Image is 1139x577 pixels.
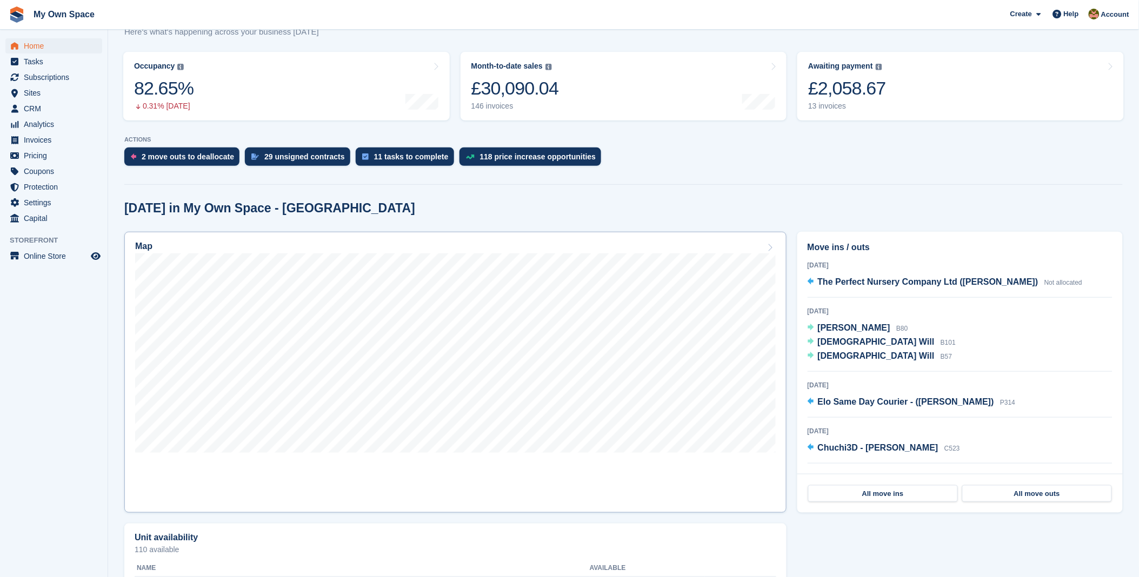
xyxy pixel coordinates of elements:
[24,132,89,147] span: Invoices
[131,153,136,160] img: move_outs_to_deallocate_icon-f764333ba52eb49d3ac5e1228854f67142a1ed5810a6f6cc68b1a99e826820c5.svg
[264,152,345,161] div: 29 unsigned contracts
[24,117,89,132] span: Analytics
[9,6,25,23] img: stora-icon-8386f47178a22dfd0bd8f6a31ec36ba5ce8667c1dd55bd0f319d3a0aa187defe.svg
[808,350,953,364] a: [DEMOGRAPHIC_DATA] Will B57
[818,337,935,346] span: [DEMOGRAPHIC_DATA] Will
[5,211,102,226] a: menu
[374,152,449,161] div: 11 tasks to complete
[245,147,356,171] a: 29 unsigned contracts
[24,70,89,85] span: Subscriptions
[808,380,1113,390] div: [DATE]
[941,353,952,360] span: B57
[471,102,559,111] div: 146 invoices
[944,445,960,452] span: C523
[5,195,102,210] a: menu
[5,101,102,116] a: menu
[471,77,559,99] div: £30,090.04
[808,276,1083,290] a: The Perfect Nursery Company Ltd ([PERSON_NAME]) Not allocated
[818,351,935,360] span: [DEMOGRAPHIC_DATA] Will
[124,147,245,171] a: 2 move outs to deallocate
[818,323,890,332] span: [PERSON_NAME]
[941,339,956,346] span: B101
[808,336,956,350] a: [DEMOGRAPHIC_DATA] Will B101
[5,70,102,85] a: menu
[29,5,99,23] a: My Own Space
[808,321,908,336] a: [PERSON_NAME] B80
[1089,9,1100,19] img: Keely Collin
[808,306,1113,316] div: [DATE]
[89,250,102,263] a: Preview store
[356,147,459,171] a: 11 tasks to complete
[135,533,198,542] h2: Unit availability
[808,102,886,111] div: 13 invoices
[962,485,1112,502] a: All move outs
[5,38,102,53] a: menu
[808,77,886,99] div: £2,058.67
[124,201,415,216] h2: [DATE] in My Own Space - [GEOGRAPHIC_DATA]
[5,148,102,163] a: menu
[5,85,102,100] a: menu
[876,64,882,70] img: icon-info-grey-7440780725fd019a000dd9b08b2336e03edf1995a4989e88bcd33f0948082b44.svg
[177,64,184,70] img: icon-info-grey-7440780725fd019a000dd9b08b2336e03edf1995a4989e88bcd33f0948082b44.svg
[5,117,102,132] a: menu
[5,249,102,264] a: menu
[459,147,607,171] a: 118 price increase opportunities
[24,195,89,210] span: Settings
[808,485,958,502] a: All move ins
[135,241,152,251] h2: Map
[1101,9,1129,20] span: Account
[5,54,102,69] a: menu
[135,560,590,577] th: Name
[5,164,102,179] a: menu
[818,397,994,406] span: Elo Same Day Courier - ([PERSON_NAME])
[134,77,194,99] div: 82.65%
[251,153,259,160] img: contract_signature_icon-13c848040528278c33f63329250d36e43548de30e8caae1d1a13099fd9432cc5.svg
[362,153,369,160] img: task-75834270c22a3079a89374b754ae025e5fb1db73e45f91037f5363f120a921f8.svg
[808,62,873,71] div: Awaiting payment
[123,52,450,120] a: Occupancy 82.65% 0.31% [DATE]
[808,260,1113,270] div: [DATE]
[24,164,89,179] span: Coupons
[818,277,1038,286] span: The Perfect Nursery Company Ltd ([PERSON_NAME])
[124,136,1123,143] p: ACTIONS
[797,52,1124,120] a: Awaiting payment £2,058.67 13 invoices
[1064,9,1079,19] span: Help
[24,38,89,53] span: Home
[808,395,1016,410] a: Elo Same Day Courier - ([PERSON_NAME]) P314
[24,211,89,226] span: Capital
[590,560,704,577] th: Available
[466,155,475,159] img: price_increase_opportunities-93ffe204e8149a01c8c9dc8f82e8f89637d9d84a8eef4429ea346261dce0b2c0.svg
[1044,279,1082,286] span: Not allocated
[818,443,938,452] span: Chuchi3D - [PERSON_NAME]
[135,546,776,553] p: 110 available
[142,152,234,161] div: 2 move outs to deallocate
[134,102,194,111] div: 0.31% [DATE]
[1000,399,1015,406] span: P314
[24,101,89,116] span: CRM
[24,179,89,194] span: Protection
[24,148,89,163] span: Pricing
[134,62,175,71] div: Occupancy
[480,152,596,161] div: 118 price increase opportunities
[124,26,319,38] p: Here's what's happening across your business [DATE]
[24,249,89,264] span: Online Store
[10,235,108,246] span: Storefront
[24,54,89,69] span: Tasks
[5,132,102,147] a: menu
[545,64,552,70] img: icon-info-grey-7440780725fd019a000dd9b08b2336e03edf1995a4989e88bcd33f0948082b44.svg
[124,232,787,513] a: Map
[1010,9,1032,19] span: Create
[5,179,102,194] a: menu
[471,62,543,71] div: Month-to-date sales
[461,52,787,120] a: Month-to-date sales £30,090.04 146 invoices
[896,325,908,332] span: B80
[808,241,1113,254] h2: Move ins / outs
[24,85,89,100] span: Sites
[808,441,960,455] a: Chuchi3D - [PERSON_NAME] C523
[808,472,1113,482] div: [DATE]
[808,426,1113,436] div: [DATE]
